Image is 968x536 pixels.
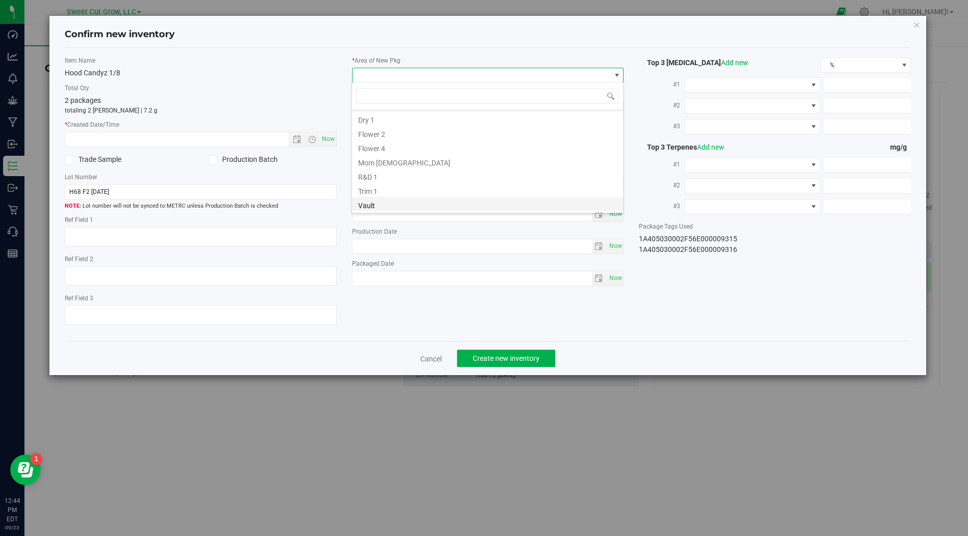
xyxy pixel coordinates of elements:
[684,178,820,193] span: NO DATA FOUND
[639,143,724,151] span: Top 3 Terpenes
[65,154,193,165] label: Trade Sample
[319,132,337,147] span: Set Current date
[606,271,623,286] span: select
[592,239,607,253] span: select
[607,271,624,286] span: Set Current date
[352,259,624,268] label: Packaged Date
[65,173,337,182] label: Lot Number
[606,207,623,221] span: select
[639,234,911,244] div: 1A405030002F56E000009315
[352,56,624,65] label: Area of New Pkg
[65,255,337,264] label: Ref Field 2
[721,59,748,67] a: Add new
[473,354,540,362] span: Create new inventory
[65,215,337,224] label: Ref Field 1
[65,68,337,78] div: Hood Candyz 1/8
[65,294,337,303] label: Ref Field 3
[684,157,820,173] span: NO DATA FOUND
[890,143,911,151] span: mg/g
[639,176,684,194] label: #2
[684,98,820,114] span: NO DATA FOUND
[592,271,607,286] span: select
[684,119,820,134] span: NO DATA FOUND
[303,135,320,144] span: Open the time view
[65,106,337,115] p: totaling 2 [PERSON_NAME] | 7.2 g
[10,455,41,485] iframe: Resource center
[65,56,337,65] label: Item Name
[639,117,684,135] label: #3
[352,227,624,236] label: Production Date
[606,239,623,253] span: select
[288,135,306,144] span: Open the date view
[684,77,820,93] span: NO DATA FOUND
[65,202,337,211] span: Lot number will not be synced to METRC unless Production Batch is checked
[639,222,911,231] label: Package Tags Used
[607,207,624,221] span: Set Current date
[639,197,684,215] label: #3
[697,143,724,151] a: Add new
[457,350,555,367] button: Create new inventory
[639,59,748,67] span: Top 3 [MEDICAL_DATA]
[684,199,820,214] span: NO DATA FOUND
[420,354,442,364] a: Cancel
[821,58,898,72] span: %
[607,239,624,253] span: Set Current date
[639,96,684,115] label: #2
[65,83,337,93] label: Total Qty
[65,120,337,129] label: Created Date/Time
[639,155,684,174] label: #1
[208,154,337,165] label: Production Batch
[65,96,101,104] span: 2 packages
[30,453,42,465] iframe: Resource center unread badge
[639,244,911,255] div: 1A405030002F56E000009316
[65,28,175,41] h4: Confirm new inventory
[639,75,684,94] label: #1
[592,207,607,221] span: select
